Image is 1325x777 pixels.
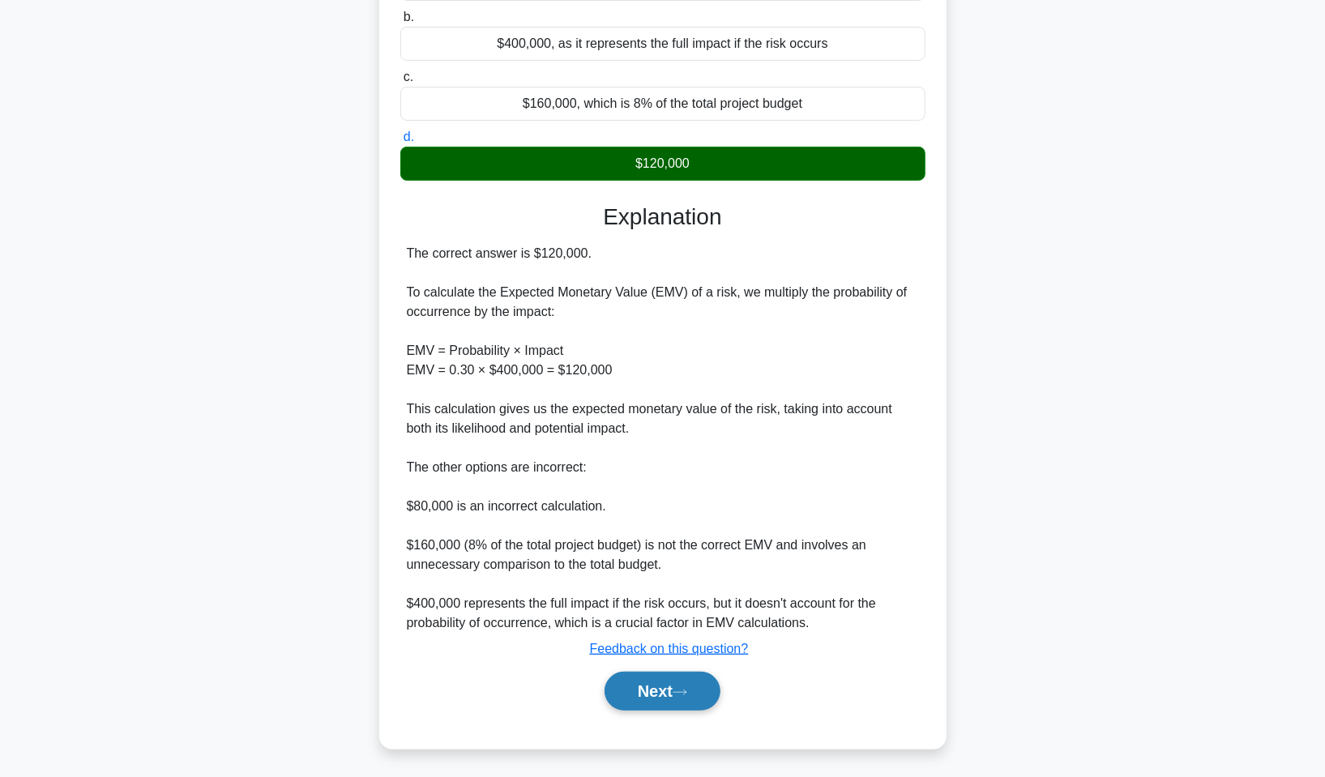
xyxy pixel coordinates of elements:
div: $400,000, as it represents the full impact if the risk occurs [400,27,925,61]
span: c. [404,70,413,83]
a: Feedback on this question? [590,642,749,655]
span: d. [404,130,414,143]
div: $120,000 [400,147,925,181]
div: $160,000, which is 8% of the total project budget [400,87,925,121]
button: Next [605,672,720,711]
span: b. [404,10,414,23]
h3: Explanation [410,203,916,231]
div: The correct answer is $120,000. To calculate the Expected Monetary Value (EMV) of a risk, we mult... [407,244,919,633]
